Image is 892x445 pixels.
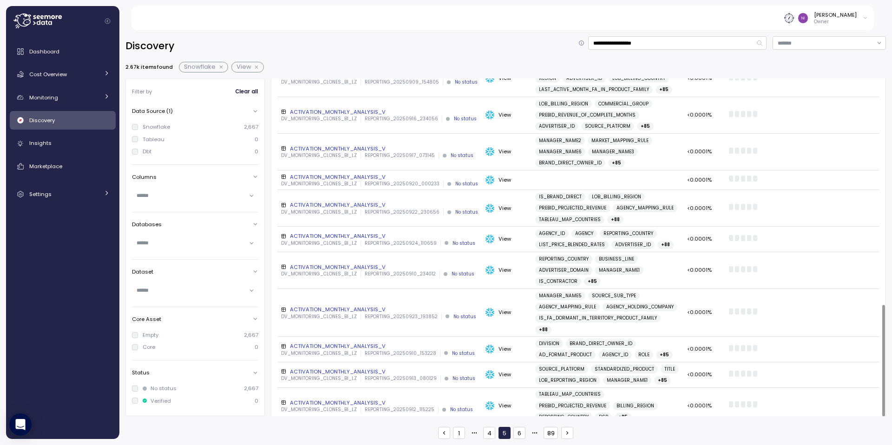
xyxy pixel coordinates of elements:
[588,193,645,201] a: LOB_BILLING_REGION
[485,235,528,244] div: View
[535,111,639,119] a: PREBID_REVENUE_OF_COMPLETE_MONTHS
[10,65,116,84] a: Cost Overview
[539,365,584,373] span: SOURCE_PLATFORM
[132,315,161,323] p: Core Asset
[683,388,725,425] td: <0.0001%
[566,74,602,83] span: ADVERTISER_ID
[281,306,478,313] div: ACTIVATION_MONTHLY_ANALYSIS_V
[143,136,164,143] div: Tableau
[365,116,438,122] p: REPORTING_20250916_234056
[29,71,67,78] span: Cost Overview
[539,303,596,311] span: AGENCY_MAPPING_RULE
[683,60,725,97] td: <0.0001%
[539,74,556,83] span: REGION
[281,201,478,215] a: ACTIVATION_MONTHLY_ANALYSIS_VDV_MONITORING_CLONES_BI_LZREPORTING_20250922_230656No status
[603,303,677,311] a: AGENCY_HOLDING_COMPANY
[281,181,357,187] p: DV_MONITORING_CLONES_BI_LZ
[535,255,592,263] a: REPORTING_COUNTRY
[683,337,725,362] td: <0.0001%
[281,271,357,277] p: DV_MONITORING_CLONES_BI_LZ
[281,263,478,277] a: ACTIVATION_MONTHLY_ANALYSIS_VDV_MONITORING_CLONES_BI_LZREPORTING_20250910_234012No status
[10,88,116,107] a: Monitoring
[10,42,116,61] a: Dashboard
[595,266,643,275] a: MANAGER_NAME1
[513,427,525,439] button: 6
[539,326,548,334] span: + 88
[535,266,592,275] a: ADVERTISER_DOMAIN
[535,402,610,410] a: PREBID_PROJECTED_REVENUE
[539,137,581,145] span: MANAGER_NAME2
[453,427,465,439] button: 1
[683,190,725,227] td: <0.0001%
[102,18,113,25] button: Collapse navigation
[365,152,435,159] p: REPORTING_20250917_073145
[535,314,661,322] a: IS_FA_DORMANT_IN_TERRITORY_PRODUCT_FAMILY
[132,221,162,228] p: Databases
[29,139,52,147] span: Insights
[535,122,578,131] a: ADVERTISER_ID
[539,413,589,421] span: REPORTING_COUNTRY
[539,277,577,286] span: IS_CONTRACTOR
[613,402,658,410] a: BILLING_REGION
[10,157,116,176] a: Marketplace
[455,209,478,216] div: No status
[483,427,495,439] button: 4
[143,148,151,155] div: Dbt
[592,148,634,156] span: MANAGER_NAME3
[539,292,582,300] span: MANAGER_NAME5
[539,122,575,131] span: ADVERTISER_ID
[535,137,585,145] a: MANAGER_NAME2
[281,342,478,350] div: ACTIVATION_MONTHLY_ANALYSIS_V
[365,271,436,277] p: REPORTING_20250910_234012
[365,350,436,357] p: REPORTING_20250910_153228
[571,229,597,238] a: AGENCY
[535,193,585,201] a: IS_BRAND_DIRECT
[814,11,857,19] div: [PERSON_NAME]
[598,100,649,108] span: COMMERCIAL_GROUP
[535,376,600,385] a: LOB_REPORTING_REGION
[535,100,592,108] a: LOB_BILLING_REGION
[599,255,634,263] span: BUSINESS_LINE
[281,399,478,406] div: ACTIVATION_MONTHLY_ANALYSIS_V
[683,134,725,170] td: <0.0001%
[539,255,589,263] span: REPORTING_COUNTRY
[539,85,649,94] span: LAST_ACTIVE_MONTH_FA_IN_PRODUCT_FAMILY
[539,241,605,249] span: LIST_PRICE_BLENDED_RATES
[612,74,665,83] span: LOB_BILLING_COUNTRY
[591,365,658,373] a: STANDARDIZED_PRODUCT
[539,390,601,399] span: TABLEAU_MAP_COUNTRIES
[615,241,651,249] span: ADVERTISER_ID
[602,351,628,359] span: AGENCY_ID
[281,399,478,413] a: ACTIVATION_MONTHLY_ANALYSIS_VDV_MONITORING_CLONES_BI_LZREPORTING_20250912_115225No status
[132,173,157,181] p: Columns
[281,368,478,382] a: ACTIVATION_MONTHLY_ANALYSIS_VDV_MONITORING_CLONES_BI_LZREPORTING_20250913_080129No status
[539,204,606,212] span: PREBID_PROJECTED_REVENUE
[281,232,478,240] div: ACTIVATION_MONTHLY_ANALYSIS_V
[635,351,653,359] a: ROLE
[485,266,528,275] div: View
[566,340,636,348] a: BRAND_DIRECT_OWNER_ID
[485,111,528,120] div: View
[641,122,650,131] span: + 85
[599,266,640,275] span: MANAGER_NAME1
[281,145,478,159] a: ACTIVATION_MONTHLY_ANALYSIS_VDV_MONITORING_CLONES_BI_LZREPORTING_20250917_073145No status
[535,340,563,348] a: DIVISION
[10,134,116,153] a: Insights
[595,365,654,373] span: STANDARDIZED_PRODUCT
[281,173,478,181] div: ACTIVATION_MONTHLY_ANALYSIS_V
[535,74,560,83] a: REGION
[595,255,638,263] a: BUSINESS_LINE
[485,74,528,83] div: View
[125,63,173,71] p: 2.67k items found
[485,204,528,213] div: View
[485,147,528,157] div: View
[235,85,258,98] button: Clear all
[544,427,558,439] button: 89
[184,62,216,72] span: Snowflake
[611,241,655,249] a: ADVERTISER_ID
[255,136,258,143] p: 0
[588,148,638,156] a: MANAGER_NAME3
[683,362,725,388] td: <0.0001%
[365,314,438,320] p: REPORTING_20250923_193852
[611,216,620,224] span: + 88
